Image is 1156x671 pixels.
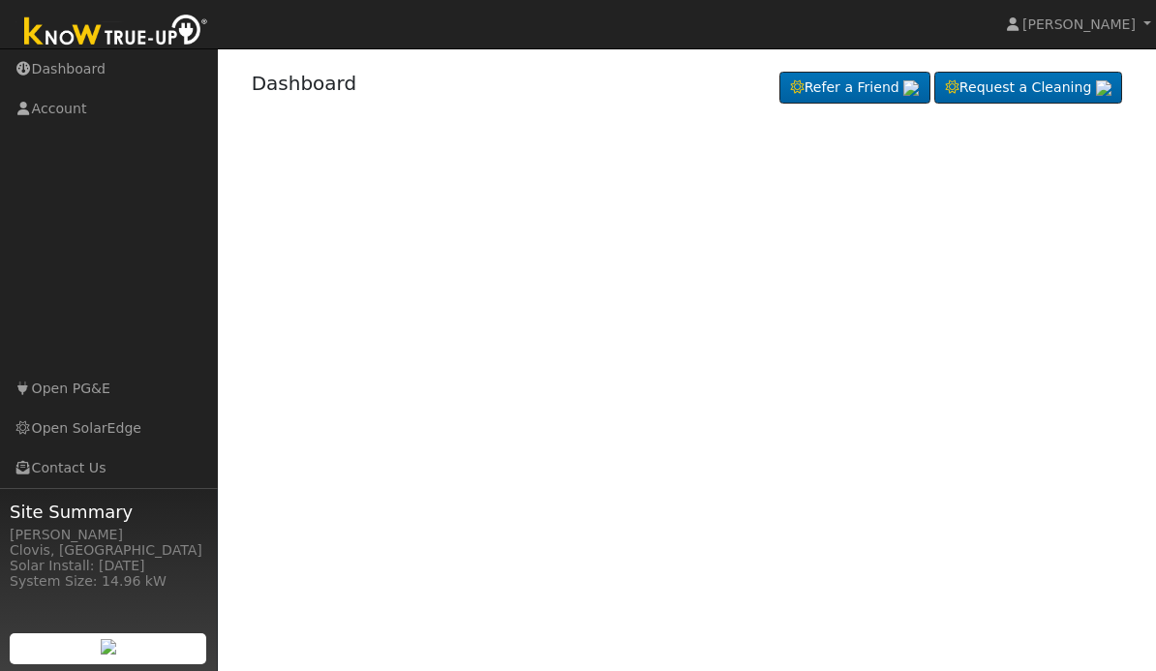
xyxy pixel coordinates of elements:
img: retrieve [1096,80,1111,96]
img: retrieve [903,80,919,96]
a: Refer a Friend [779,72,930,105]
div: [PERSON_NAME] [10,525,207,545]
span: [PERSON_NAME] [1022,16,1136,32]
img: Know True-Up [15,11,218,54]
span: Site Summary [10,499,207,525]
div: Solar Install: [DATE] [10,556,207,576]
div: Clovis, [GEOGRAPHIC_DATA] [10,540,207,561]
a: Dashboard [252,72,357,95]
img: retrieve [101,639,116,655]
a: Request a Cleaning [934,72,1122,105]
div: System Size: 14.96 kW [10,571,207,592]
